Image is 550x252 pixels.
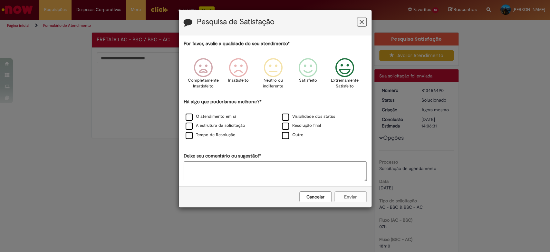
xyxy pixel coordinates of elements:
[184,98,367,140] div: Há algo que poderíamos melhorar?*
[326,53,363,97] div: Extremamente Satisfeito
[186,132,236,138] label: Tempo de Resolução
[186,114,236,120] label: O atendimento em si
[282,114,335,120] label: Visibilidade dos status
[299,191,332,202] button: Cancelar
[228,77,249,84] p: Insatisfeito
[262,77,285,89] p: Neutro ou indiferente
[187,53,220,97] div: Completamente Insatisfeito
[299,77,317,84] p: Satisfeito
[184,40,290,47] label: Por favor, avalie a qualidade do seu atendimento*
[331,77,359,89] p: Extremamente Satisfeito
[197,18,275,26] label: Pesquisa de Satisfação
[186,123,245,129] label: A estrutura da solicitação
[282,132,304,138] label: Outro
[222,53,255,97] div: Insatisfeito
[257,53,290,97] div: Neutro ou indiferente
[188,77,219,89] p: Completamente Insatisfeito
[292,53,324,97] div: Satisfeito
[184,153,261,159] label: Deixe seu comentário ou sugestão!*
[282,123,321,129] label: Resolução final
